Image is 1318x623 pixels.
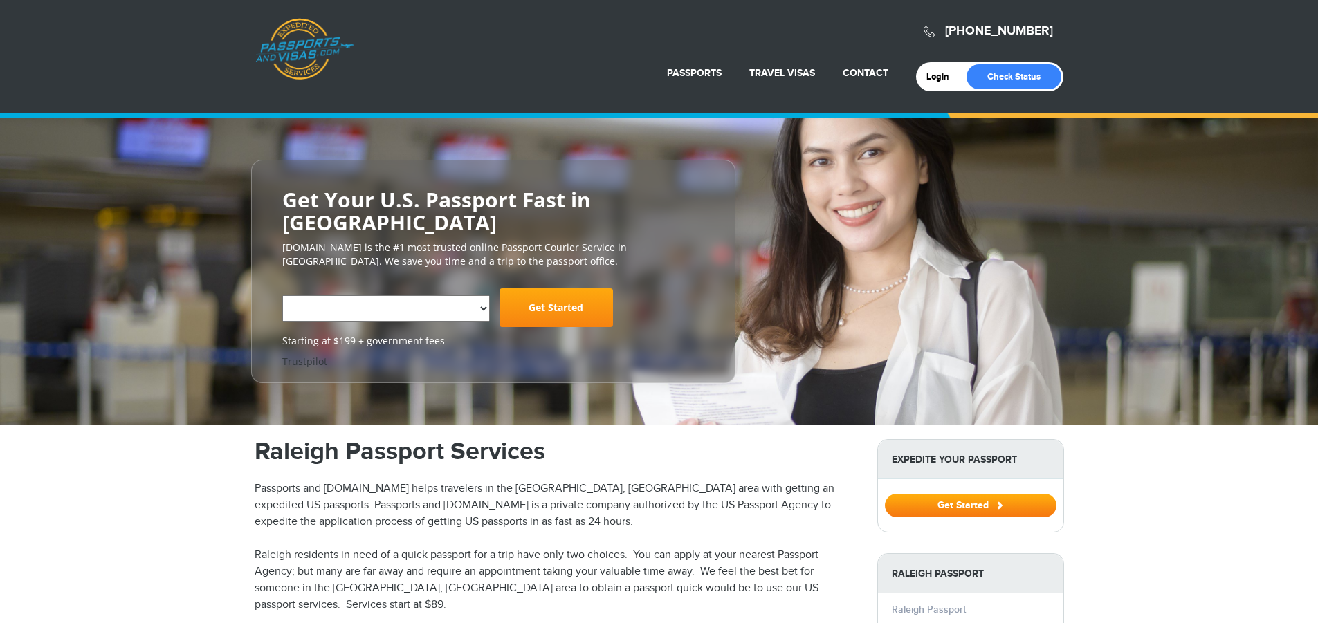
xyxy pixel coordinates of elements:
a: Contact [843,67,888,79]
a: [PHONE_NUMBER] [945,24,1053,39]
a: Get Started [885,499,1056,510]
p: Raleigh residents in need of a quick passport for a trip have only two choices. You can apply at ... [255,547,857,613]
a: Passports [667,67,722,79]
a: Login [926,71,959,82]
a: Check Status [967,64,1061,89]
strong: Expedite Your Passport [878,440,1063,479]
a: Travel Visas [749,67,815,79]
h2: Get Your U.S. Passport Fast in [GEOGRAPHIC_DATA] [282,188,704,234]
button: Get Started [885,494,1056,517]
span: Starting at $199 + government fees [282,335,704,348]
p: Passports and [DOMAIN_NAME] helps travelers in the [GEOGRAPHIC_DATA], [GEOGRAPHIC_DATA] area with... [255,481,857,530]
h1: Raleigh Passport Services [255,439,857,464]
p: [DOMAIN_NAME] is the #1 most trusted online Passport Courier Service in [GEOGRAPHIC_DATA]. We sav... [282,241,704,268]
a: Get Started [500,289,613,328]
strong: Raleigh Passport [878,554,1063,593]
a: Trustpilot [282,355,327,369]
a: Raleigh Passport [892,604,966,615]
a: Passports & [DOMAIN_NAME] [255,18,354,80]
